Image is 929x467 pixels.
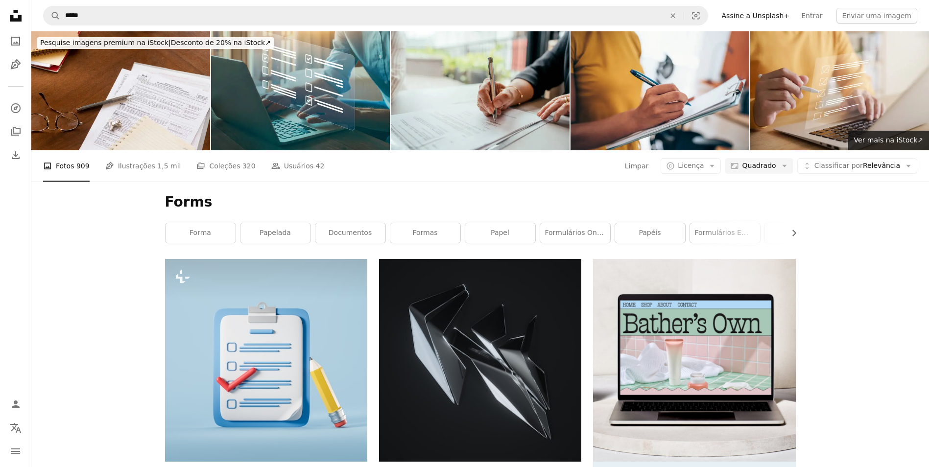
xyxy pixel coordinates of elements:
a: Formas [390,223,460,243]
a: uma foto em preto e branco de um objeto de metal [379,355,581,364]
span: 320 [242,161,256,171]
h1: Forms [165,193,796,211]
a: Lista de verificação e notas escritas em papel, um carrapato vermelho e lápis de desenho animado ... [165,355,367,364]
a: Coleções [6,122,25,141]
img: Detalhe do contrato de assinatura da mão humana [391,31,570,150]
a: papelada [240,223,310,243]
a: Entrar / Cadastrar-se [6,395,25,414]
button: Classificar porRelevância [797,158,917,174]
button: Limpar [624,158,649,174]
a: Formulários online [540,223,610,243]
span: Licença [678,162,704,169]
button: Enviar uma imagem [836,8,917,23]
a: Papéis [615,223,685,243]
span: Pesquise imagens premium na iStock | [40,39,171,47]
a: Histórico de downloads [6,145,25,165]
a: Ver mais na iStock↗ [848,131,929,150]
a: Ilustrações [6,55,25,74]
button: Pesquise na Unsplash [44,6,60,25]
button: Idioma [6,418,25,438]
button: Licença [661,158,721,174]
button: rolar lista para a direita [785,223,796,243]
a: Entrar [795,8,828,23]
form: Pesquise conteúdo visual em todo o site [43,6,708,25]
img: uma foto em preto e branco de um objeto de metal [379,259,581,461]
a: Assine a Unsplash+ [716,8,796,23]
span: Desconto de 20% na iStock ↗ [40,39,271,47]
a: Pesquise imagens premium na iStock|Desconto de 20% na iStock↗ [31,31,280,55]
a: Explorar [6,98,25,118]
img: file-1707883121023-8e3502977149image [593,259,795,461]
a: papel [465,223,535,243]
span: 1,5 mil [157,161,181,171]
a: Fotos [6,31,25,51]
a: Usuários 42 [271,150,325,182]
a: formulários em papel [690,223,760,243]
img: Lista de verificação e notas escritas em papel, um carrapato vermelho e lápis de desenho animado ... [165,259,367,461]
img: questionário com caixas de seleção, preenchimento de formulário de pesquisa on-line, responder pe... [211,31,390,150]
a: negócio [765,223,835,243]
span: Ver mais na iStock ↗ [854,136,923,144]
img: Finanças e Economia. [31,31,210,150]
span: Classificar por [814,162,863,169]
button: Menu [6,442,25,461]
button: Pesquisa visual [684,6,708,25]
a: Ilustrações 1,5 mil [105,150,181,182]
img: Conceito de lista de verificação de desempenho de negócios, empresário usando laptop fazendo pesq... [750,31,929,150]
button: Limpar [662,6,684,25]
span: 42 [316,161,325,171]
button: Quadrado [725,158,793,174]
img: Mulher escrevendo à mão na prancheta com uma caneta. [571,31,749,150]
a: Coleções 320 [196,150,255,182]
a: Documentos [315,223,385,243]
span: Quadrado [742,161,776,171]
a: forma [166,223,236,243]
span: Relevância [814,161,900,171]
